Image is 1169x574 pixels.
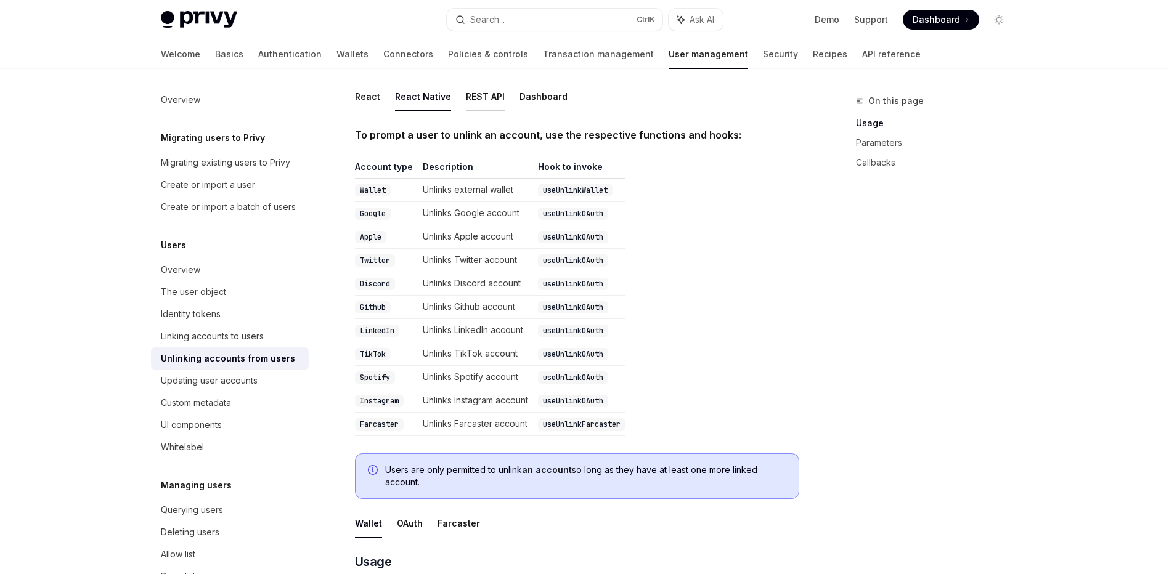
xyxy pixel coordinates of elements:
[161,177,255,192] div: Create or import a user
[862,39,921,69] a: API reference
[355,509,382,538] button: Wallet
[533,161,625,179] th: Hook to invoke
[418,272,533,296] td: Unlinks Discord account
[418,161,533,179] th: Description
[418,389,533,413] td: Unlinks Instagram account
[355,301,391,313] code: Github
[448,39,528,69] a: Policies & controls
[538,418,625,430] code: useUnlinkFarcaster
[151,499,309,521] a: Querying users
[151,436,309,458] a: Whitelabel
[161,329,264,344] div: Linking accounts to users
[669,9,723,31] button: Ask AI
[161,238,186,253] h5: Users
[355,553,392,570] span: Usage
[856,113,1019,133] a: Usage
[368,465,380,477] svg: Info
[383,39,433,69] a: Connectors
[161,200,296,214] div: Create or import a batch of users
[151,325,309,347] a: Linking accounts to users
[418,225,533,249] td: Unlinks Apple account
[418,249,533,272] td: Unlinks Twitter account
[637,15,655,25] span: Ctrl K
[161,262,200,277] div: Overview
[151,196,309,218] a: Create or import a batch of users
[161,478,232,493] h5: Managing users
[395,82,451,111] button: React Native
[151,303,309,325] a: Identity tokens
[161,92,200,107] div: Overview
[522,464,572,475] strong: an account
[161,525,219,540] div: Deleting users
[543,39,654,69] a: Transaction management
[438,509,480,538] button: Farcaster
[418,179,533,202] td: Unlinks external wallet
[418,366,533,389] td: Unlinks Spotify account
[161,285,226,299] div: The user object
[355,129,741,141] strong: To prompt a user to unlink an account, use the respective functions and hooks:
[854,14,888,26] a: Support
[447,9,662,31] button: Search...CtrlK
[161,395,231,410] div: Custom metadata
[868,94,924,108] span: On this page
[355,325,399,337] code: LinkedIn
[355,231,386,243] code: Apple
[763,39,798,69] a: Security
[538,371,608,384] code: useUnlinkOAuth
[355,82,380,111] button: React
[215,39,243,69] a: Basics
[355,254,395,267] code: Twitter
[355,348,391,360] code: TikTok
[418,202,533,225] td: Unlinks Google account
[538,348,608,360] code: useUnlinkOAuth
[538,208,608,220] code: useUnlinkOAuth
[151,521,309,543] a: Deleting users
[355,418,404,430] code: Farcaster
[856,133,1019,153] a: Parameters
[519,82,568,111] button: Dashboard
[355,184,391,196] code: Wallet
[161,418,222,432] div: UI components
[151,259,309,281] a: Overview
[161,39,200,69] a: Welcome
[815,14,839,26] a: Demo
[690,14,714,26] span: Ask AI
[161,155,290,170] div: Migrating existing users to Privy
[397,509,423,538] button: OAuth
[418,319,533,342] td: Unlinks LinkedIn account
[418,296,533,319] td: Unlinks Github account
[336,39,369,69] a: Wallets
[856,153,1019,172] a: Callbacks
[538,325,608,337] code: useUnlinkOAuth
[151,152,309,174] a: Migrating existing users to Privy
[258,39,322,69] a: Authentication
[161,131,265,145] h5: Migrating users to Privy
[355,161,418,179] th: Account type
[161,373,258,388] div: Updating user accounts
[161,351,295,366] div: Unlinking accounts from users
[538,278,608,290] code: useUnlinkOAuth
[355,278,395,290] code: Discord
[161,547,195,562] div: Allow list
[385,464,786,488] span: Users are only permitted to unlink so long as they have at least one more linked account.
[151,89,309,111] a: Overview
[151,370,309,392] a: Updating user accounts
[538,395,608,407] code: useUnlinkOAuth
[903,10,979,30] a: Dashboard
[151,174,309,196] a: Create or import a user
[913,14,960,26] span: Dashboard
[151,281,309,303] a: The user object
[470,12,505,27] div: Search...
[161,440,204,455] div: Whitelabel
[355,208,391,220] code: Google
[151,543,309,565] a: Allow list
[538,301,608,313] code: useUnlinkOAuth
[355,371,395,384] code: Spotify
[418,342,533,366] td: Unlinks TikTok account
[161,11,237,28] img: light logo
[151,347,309,370] a: Unlinking accounts from users
[813,39,847,69] a: Recipes
[161,307,221,321] div: Identity tokens
[538,254,608,267] code: useUnlinkOAuth
[161,503,223,517] div: Querying users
